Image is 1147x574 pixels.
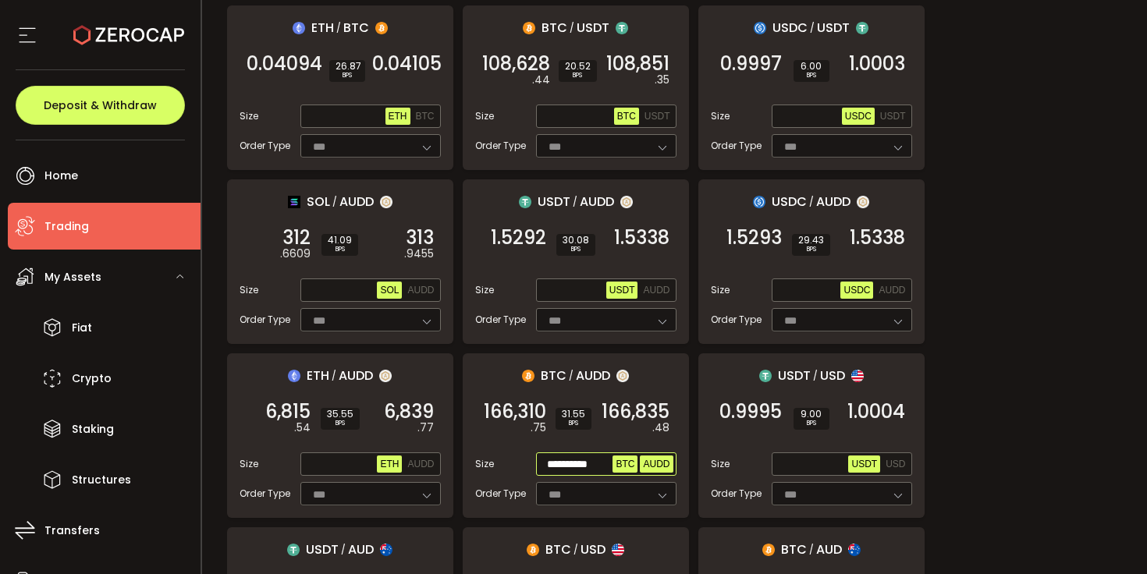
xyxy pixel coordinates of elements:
[614,108,639,125] button: BTC
[404,246,434,262] em: .9455
[482,56,550,72] span: 108,628
[847,404,905,420] span: 1.0004
[72,317,92,339] span: Fiat
[720,56,782,72] span: 0.9997
[417,420,434,436] em: .77
[385,108,410,125] button: ETH
[288,196,300,208] img: sol_portfolio.png
[620,196,633,208] img: zuPXiwguUFiBOIQyqLOiXsnnNitlx7q4LCwEbLHADjIpTka+Lip0HH8D0VTrd02z+wEAAAAASUVORK5CYII=
[288,370,300,382] img: eth_portfolio.svg
[377,455,402,473] button: ETH
[72,469,131,491] span: Structures
[781,540,807,559] span: BTC
[336,21,341,35] em: /
[851,370,864,382] img: usd_portfolio.svg
[341,543,346,557] em: /
[817,18,850,37] span: USDT
[616,370,629,382] img: zuPXiwguUFiBOIQyqLOiXsnnNitlx7q4LCwEbLHADjIpTka+Lip0HH8D0VTrd02z+wEAAAAASUVORK5CYII=
[719,404,782,420] span: 0.9995
[475,457,494,471] span: Size
[380,196,392,208] img: zuPXiwguUFiBOIQyqLOiXsnnNitlx7q4LCwEbLHADjIpTka+Lip0HH8D0VTrd02z+wEAAAAASUVORK5CYII=
[612,544,624,556] img: usd_portfolio.svg
[562,409,585,419] span: 31.55
[820,366,845,385] span: USD
[856,22,868,34] img: usdt_portfolio.svg
[798,236,824,245] span: 29.43
[327,409,353,419] span: 35.55
[880,111,906,122] span: USDT
[404,282,437,299] button: AUDD
[406,230,434,246] span: 313
[265,404,311,420] span: 6,815
[1069,499,1147,574] div: Chat Widget
[293,22,305,34] img: eth_portfolio.svg
[328,245,352,254] i: BPS
[759,370,772,382] img: usdt_portfolio.svg
[570,21,574,35] em: /
[16,86,185,125] button: Deposit & Withdraw
[541,366,566,385] span: BTC
[532,72,550,88] em: .44
[882,455,908,473] button: USD
[332,369,336,383] em: /
[609,285,635,296] span: USDT
[616,459,634,469] span: BTC
[240,313,290,327] span: Order Type
[616,22,628,34] img: usdt_portfolio.svg
[778,366,811,385] span: USDT
[545,540,571,559] span: BTC
[606,282,638,299] button: USDT
[407,285,434,296] span: AUDD
[772,192,807,211] span: USDC
[375,22,388,34] img: btc_portfolio.svg
[645,111,670,122] span: USDT
[475,487,526,501] span: Order Type
[44,266,101,289] span: My Assets
[726,230,782,246] span: 1.5293
[72,418,114,441] span: Staking
[475,139,526,153] span: Order Type
[247,56,322,72] span: 0.04094
[875,282,908,299] button: AUDD
[573,195,577,209] em: /
[562,419,585,428] i: BPS
[294,420,311,436] em: .54
[327,419,353,428] i: BPS
[652,420,669,436] em: .48
[842,108,875,125] button: USDC
[44,165,78,187] span: Home
[339,366,373,385] span: AUDD
[522,370,534,382] img: btc_portfolio.svg
[527,544,539,556] img: btc_portfolio.svg
[851,459,877,469] span: USDT
[491,230,546,246] span: 1.5292
[531,420,546,436] em: .75
[849,56,905,72] span: 1.0003
[280,246,311,262] em: .6609
[44,215,89,238] span: Trading
[484,404,546,420] span: 166,310
[44,100,157,111] span: Deposit & Withdraw
[380,459,399,469] span: ETH
[711,139,762,153] span: Order Type
[44,519,100,542] span: Transfers
[389,111,407,122] span: ETH
[523,22,535,34] img: btc_portfolio.svg
[711,457,730,471] span: Size
[640,455,673,473] button: AUDD
[563,236,589,245] span: 30.08
[580,192,614,211] span: AUDD
[810,21,815,35] em: /
[542,18,567,37] span: BTC
[240,487,290,501] span: Order Type
[343,18,369,37] span: BTC
[336,71,359,80] i: BPS
[475,109,494,123] span: Size
[72,367,112,390] span: Crypto
[380,544,392,556] img: aud_portfolio.svg
[328,236,352,245] span: 41.09
[840,282,873,299] button: USDC
[613,455,637,473] button: BTC
[348,540,374,559] span: AUD
[569,369,573,383] em: /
